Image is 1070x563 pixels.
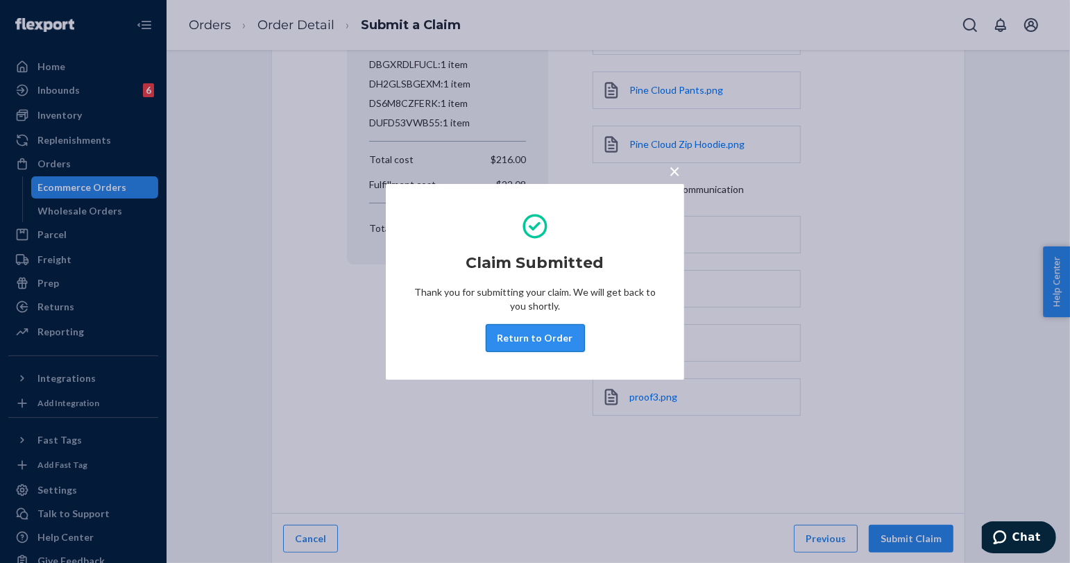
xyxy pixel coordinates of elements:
iframe: Opens a widget where you can chat to one of our agents [982,521,1056,556]
h2: Claim Submitted [466,252,604,274]
button: Return to Order [486,324,585,352]
p: Thank you for submitting your claim. We will get back to you shortly. [414,285,656,313]
span: × [669,159,680,183]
